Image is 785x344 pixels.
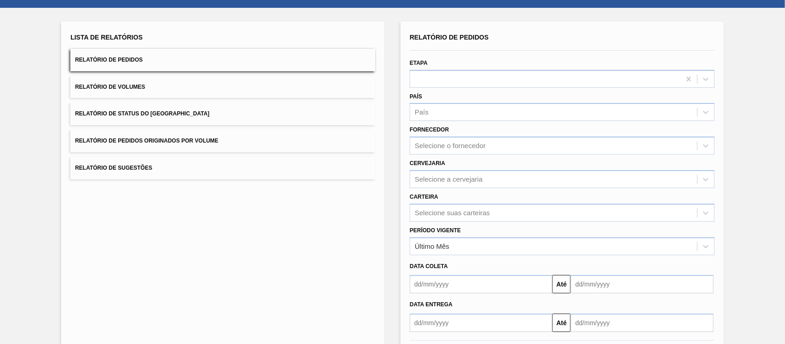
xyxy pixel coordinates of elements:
label: Carteira [410,194,438,200]
input: dd/mm/yyyy [410,314,552,332]
button: Relatório de Pedidos [70,49,375,71]
span: Data coleta [410,263,448,269]
button: Até [552,275,571,293]
div: Último Mês [415,242,449,250]
button: Relatório de Sugestões [70,157,375,179]
button: Até [552,314,571,332]
span: Relatório de Pedidos [75,57,143,63]
span: Relatório de Pedidos Originados por Volume [75,138,218,144]
span: Relatório de Sugestões [75,165,152,171]
span: Relatório de Volumes [75,84,145,90]
label: Fornecedor [410,126,449,133]
button: Relatório de Volumes [70,76,375,98]
label: Etapa [410,60,428,66]
span: Lista de Relatórios [70,34,143,41]
span: Data entrega [410,301,453,308]
input: dd/mm/yyyy [571,314,713,332]
label: País [410,93,422,100]
div: Selecione a cervejaria [415,175,483,183]
label: Cervejaria [410,160,445,166]
button: Relatório de Pedidos Originados por Volume [70,130,375,152]
input: dd/mm/yyyy [571,275,713,293]
button: Relatório de Status do [GEOGRAPHIC_DATA] [70,103,375,125]
div: Selecione o fornecedor [415,142,486,150]
input: dd/mm/yyyy [410,275,552,293]
label: Período Vigente [410,227,461,234]
div: País [415,109,429,116]
span: Relatório de Status do [GEOGRAPHIC_DATA] [75,110,209,117]
span: Relatório de Pedidos [410,34,489,41]
div: Selecione suas carteiras [415,209,490,217]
